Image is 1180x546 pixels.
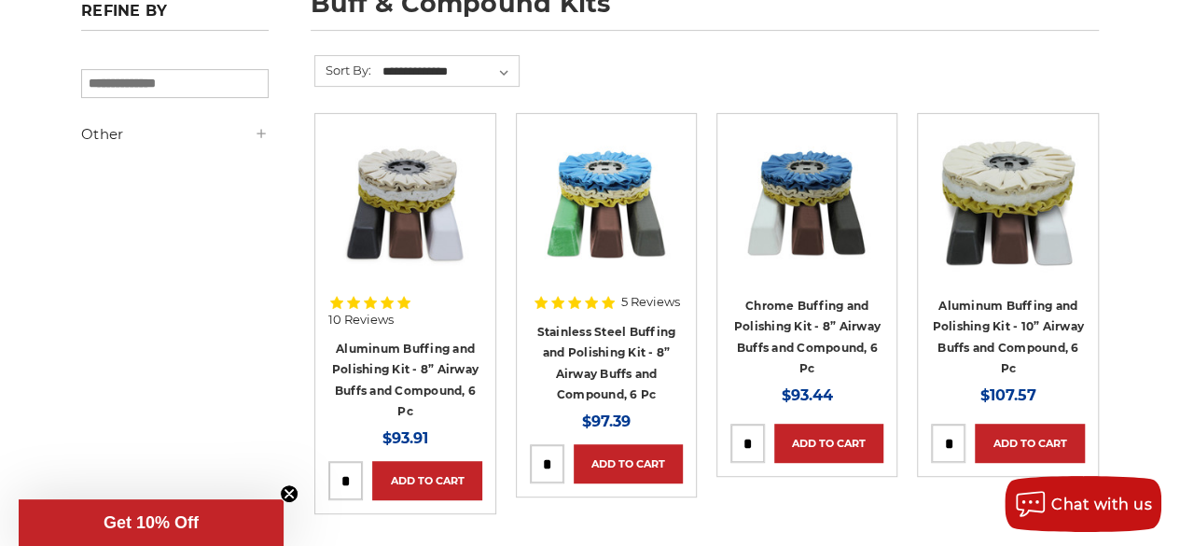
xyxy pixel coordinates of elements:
img: 8 inch airway buffing wheel and compound kit for stainless steel [532,127,681,276]
select: Sort By: [380,58,519,86]
a: Stainless Steel Buffing and Polishing Kit - 8” Airway Buffs and Compound, 6 Pc [536,325,675,402]
img: 8 inch airway buffing wheel and compound kit for aluminum [330,127,479,276]
span: Chat with us [1051,496,1152,513]
div: Get 10% OffClose teaser [19,499,284,546]
a: Chrome Buffing and Polishing Kit - 8” Airway Buffs and Compound, 6 Pc [734,299,881,376]
h5: Refine by [81,2,269,31]
span: $97.39 [582,413,631,430]
button: Chat with us [1005,476,1161,532]
span: Get 10% Off [104,513,199,532]
a: Add to Cart [372,461,481,500]
a: Add to Cart [774,424,883,463]
a: 8 inch airway buffing wheel and compound kit for chrome [730,127,883,280]
span: 5 Reviews [621,296,680,308]
img: 8 inch airway buffing wheel and compound kit for chrome [732,127,882,276]
a: Add to Cart [975,424,1084,463]
a: Aluminum Buffing and Polishing Kit - 10” Airway Buffs and Compound, 6 Pc [932,299,1084,376]
span: $93.44 [782,386,833,404]
label: Sort By: [315,56,371,84]
img: 10 inch airway buff and polishing compound kit for aluminum [934,127,1083,276]
a: 10 inch airway buff and polishing compound kit for aluminum [931,127,1084,280]
a: Aluminum Buffing and Polishing Kit - 8” Airway Buffs and Compound, 6 Pc [332,342,479,419]
span: $93.91 [382,429,428,447]
span: 10 Reviews [328,314,394,326]
a: Add to Cart [574,444,683,483]
a: 8 inch airway buffing wheel and compound kit for stainless steel [530,127,683,280]
button: Close teaser [280,484,298,503]
a: 8 inch airway buffing wheel and compound kit for aluminum [328,127,481,280]
h5: Other [81,123,269,146]
span: $107.57 [980,386,1036,404]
